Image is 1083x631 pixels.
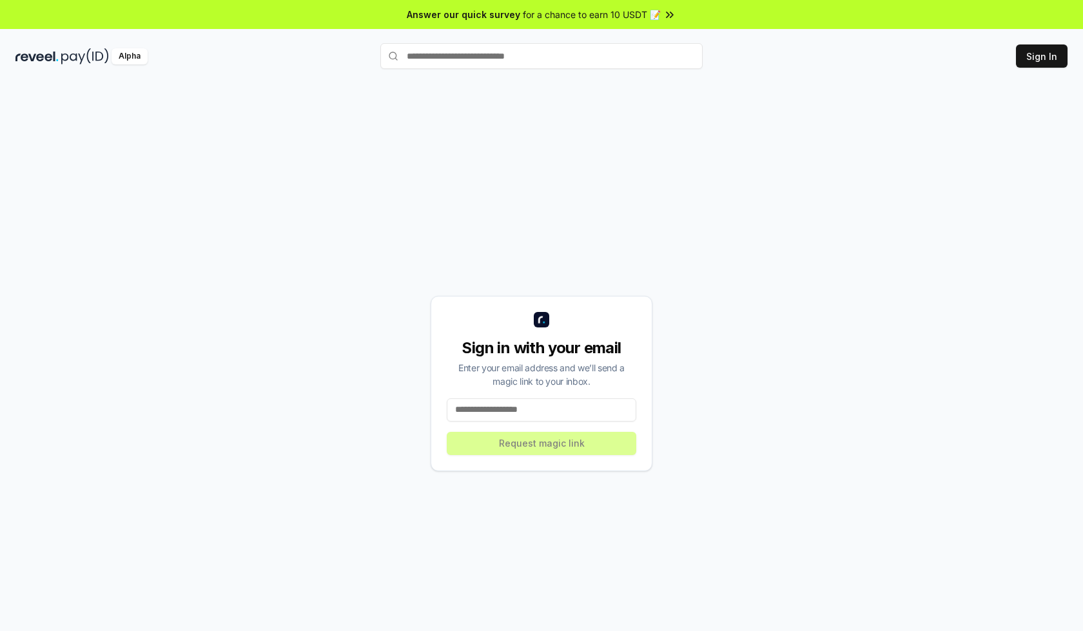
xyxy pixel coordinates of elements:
[61,48,109,64] img: pay_id
[523,8,661,21] span: for a chance to earn 10 USDT 📝
[15,48,59,64] img: reveel_dark
[534,312,549,327] img: logo_small
[447,361,636,388] div: Enter your email address and we’ll send a magic link to your inbox.
[1016,44,1068,68] button: Sign In
[112,48,148,64] div: Alpha
[407,8,520,21] span: Answer our quick survey
[447,338,636,358] div: Sign in with your email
